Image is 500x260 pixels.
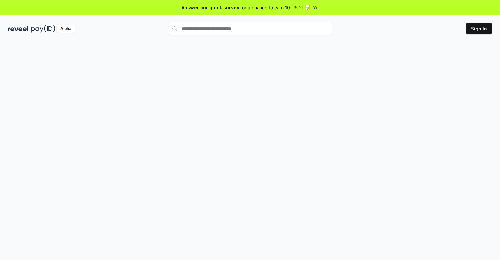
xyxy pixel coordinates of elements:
[182,4,239,11] span: Answer our quick survey
[31,25,55,33] img: pay_id
[466,23,492,34] button: Sign In
[8,25,30,33] img: reveel_dark
[240,4,311,11] span: for a chance to earn 10 USDT 📝
[57,25,75,33] div: Alpha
